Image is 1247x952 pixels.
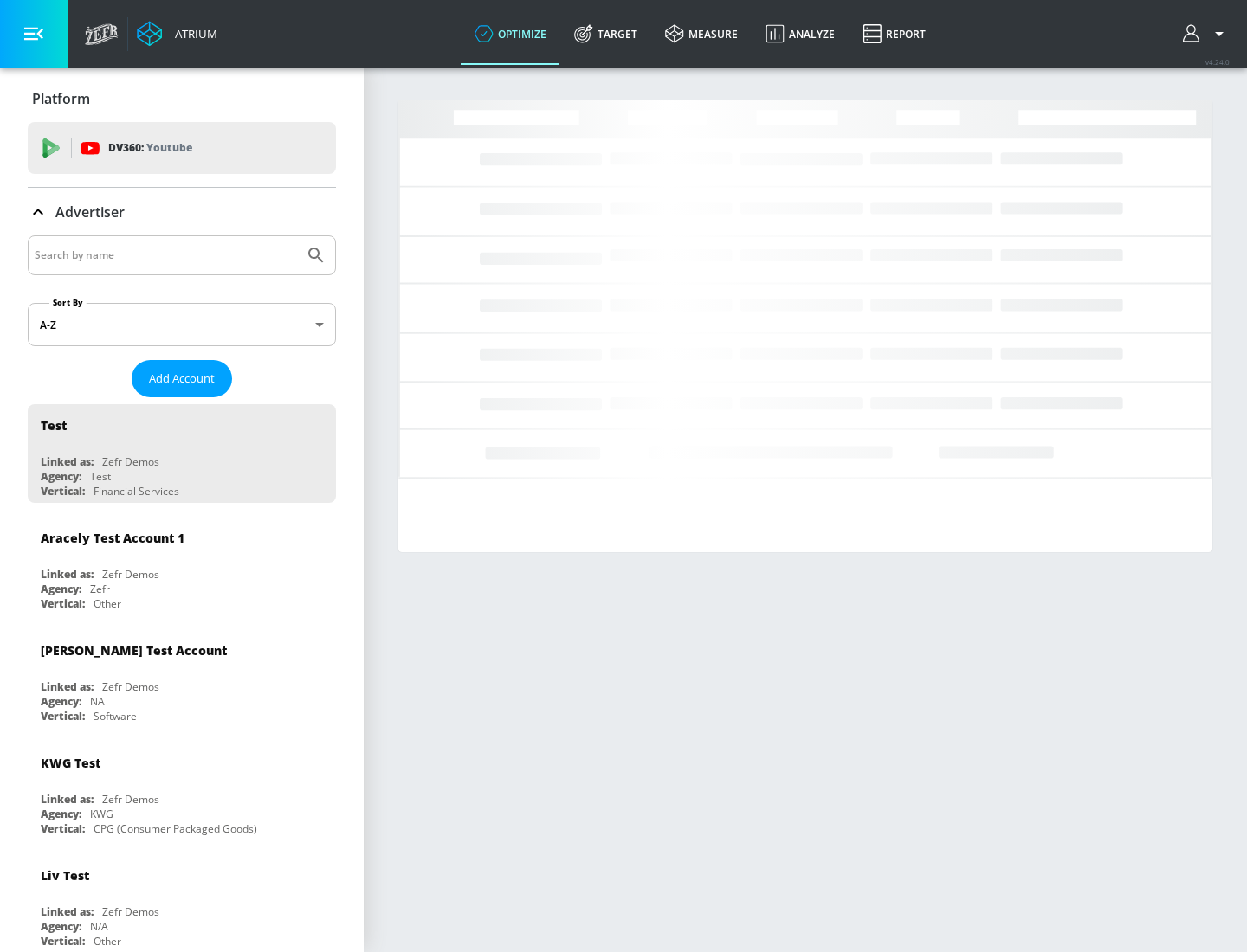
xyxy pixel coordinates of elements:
[41,694,81,709] div: Agency:
[55,203,125,222] p: Advertiser
[102,454,159,469] div: Zefr Demos
[90,582,110,596] div: Zefr
[41,807,81,821] div: Agency:
[41,679,94,694] div: Linked as:
[28,303,336,346] div: A-Z
[90,694,105,709] div: NA
[49,297,87,308] label: Sort By
[94,709,137,724] div: Software
[28,517,336,615] div: Aracely Test Account 1Linked as:Zefr DemosAgency:ZefrVertical:Other
[41,454,94,469] div: Linked as:
[41,867,89,884] div: Liv Test
[41,484,85,499] div: Vertical:
[94,596,121,611] div: Other
[102,567,159,582] div: Zefr Demos
[41,934,85,949] div: Vertical:
[94,484,179,499] div: Financial Services
[41,642,227,659] div: [PERSON_NAME] Test Account
[90,807,113,821] div: KWG
[1205,57,1230,67] span: v 4.24.0
[41,469,81,484] div: Agency:
[41,530,184,546] div: Aracely Test Account 1
[28,629,336,728] div: [PERSON_NAME] Test AccountLinked as:Zefr DemosAgency:NAVertical:Software
[32,89,90,108] p: Platform
[41,567,94,582] div: Linked as:
[41,792,94,807] div: Linked as:
[28,122,336,174] div: DV360: Youtube
[137,21,217,47] a: Atrium
[35,244,297,267] input: Search by name
[149,369,215,389] span: Add Account
[41,821,85,836] div: Vertical:
[41,755,100,771] div: KWG Test
[651,3,752,65] a: measure
[102,679,159,694] div: Zefr Demos
[849,3,940,65] a: Report
[90,919,108,934] div: N/A
[146,138,192,157] p: Youtube
[41,709,85,724] div: Vertical:
[41,582,81,596] div: Agency:
[560,3,651,65] a: Target
[108,138,192,158] p: DV360:
[168,26,217,42] div: Atrium
[102,792,159,807] div: Zefr Demos
[28,188,336,236] div: Advertiser
[752,3,849,65] a: Analyze
[28,74,336,123] div: Platform
[132,360,232,397] button: Add Account
[94,821,257,836] div: CPG (Consumer Packaged Goods)
[94,934,121,949] div: Other
[41,919,81,934] div: Agency:
[41,417,67,434] div: Test
[90,469,111,484] div: Test
[28,742,336,840] div: KWG TestLinked as:Zefr DemosAgency:KWGVertical:CPG (Consumer Packaged Goods)
[41,596,85,611] div: Vertical:
[28,404,336,503] div: TestLinked as:Zefr DemosAgency:TestVertical:Financial Services
[461,3,560,65] a: optimize
[41,904,94,919] div: Linked as:
[102,904,159,919] div: Zefr Demos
